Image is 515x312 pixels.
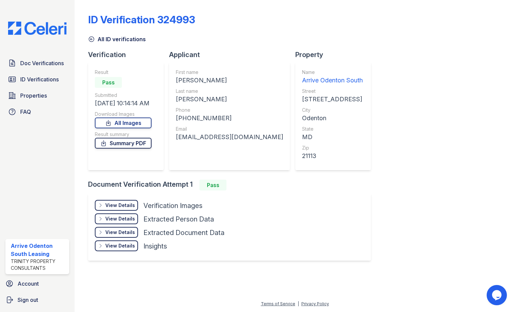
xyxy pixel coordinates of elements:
[199,180,226,190] div: Pass
[95,69,152,76] div: Result
[143,228,224,237] div: Extracted Document Data
[105,215,135,222] div: View Details
[302,88,363,95] div: Street
[95,99,152,108] div: [DATE] 10:14:14 AM
[487,285,508,305] iframe: chat widget
[143,214,214,224] div: Extracted Person Data
[88,35,146,43] a: All ID verifications
[176,126,283,132] div: Email
[5,73,69,86] a: ID Verifications
[302,126,363,132] div: State
[18,280,39,288] span: Account
[302,95,363,104] div: [STREET_ADDRESS]
[302,69,363,76] div: Name
[302,151,363,161] div: 21113
[176,107,283,113] div: Phone
[302,107,363,113] div: City
[5,56,69,70] a: Doc Verifications
[169,50,295,59] div: Applicant
[95,118,152,128] a: All Images
[95,138,152,149] a: Summary PDF
[176,69,283,76] div: First name
[5,89,69,102] a: Properties
[95,111,152,118] div: Download Images
[95,92,152,99] div: Submitted
[88,50,169,59] div: Verification
[105,242,135,249] div: View Details
[20,92,47,100] span: Properties
[302,113,363,123] div: Odenton
[261,301,295,306] a: Terms of Service
[11,258,66,271] div: Trinity Property Consultants
[301,301,329,306] a: Privacy Policy
[105,202,135,209] div: View Details
[95,131,152,138] div: Result summary
[105,229,135,236] div: View Details
[295,50,376,59] div: Property
[20,75,59,83] span: ID Verifications
[298,301,299,306] div: |
[88,14,195,26] div: ID Verification 324993
[18,296,38,304] span: Sign out
[3,22,72,35] img: CE_Logo_Blue-a8612792a0a2168367f1c8372b55b34899dd931a85d93a1a3d3e32e68fde9ad4.png
[143,201,202,210] div: Verification Images
[20,108,31,116] span: FAQ
[176,132,283,142] div: [EMAIL_ADDRESS][DOMAIN_NAME]
[176,113,283,123] div: [PHONE_NUMBER]
[143,241,167,251] div: Insights
[95,77,122,88] div: Pass
[176,95,283,104] div: [PERSON_NAME]
[20,59,64,67] span: Doc Verifications
[5,105,69,119] a: FAQ
[302,76,363,85] div: Arrive Odenton South
[11,242,66,258] div: Arrive Odenton South Leasing
[302,132,363,142] div: MD
[3,293,72,307] a: Sign out
[3,277,72,290] a: Account
[176,88,283,95] div: Last name
[302,145,363,151] div: Zip
[302,69,363,85] a: Name Arrive Odenton South
[88,180,376,190] div: Document Verification Attempt 1
[176,76,283,85] div: [PERSON_NAME]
